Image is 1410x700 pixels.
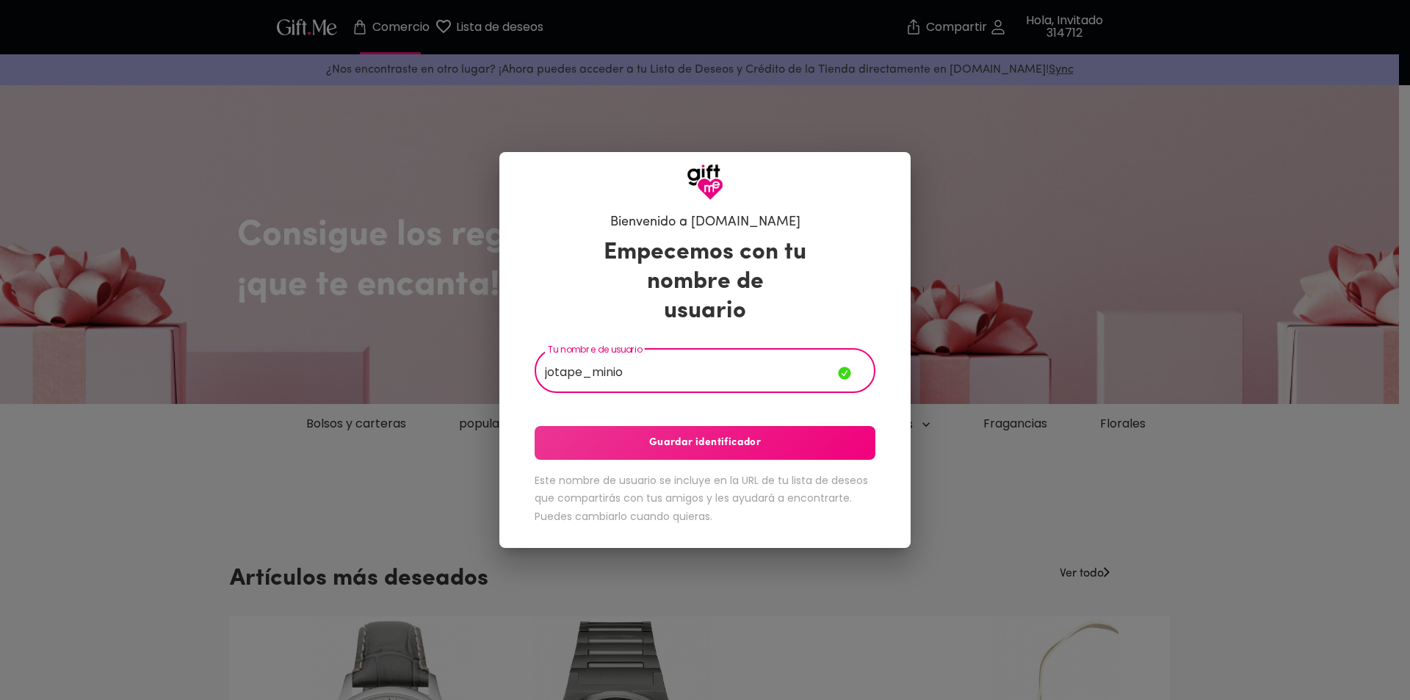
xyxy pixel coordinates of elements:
input: Tu nombre de usuario [535,352,838,393]
font: Este nombre de usuario se incluye en la URL de tu lista de deseos que compartirás con tus amigos ... [535,473,868,524]
font: Empecemos con tu nombre de usuario [604,241,806,323]
img: Logotipo de GiftMe [687,164,723,201]
font: Bienvenido a [DOMAIN_NAME] [610,216,800,229]
button: Guardar identificador [535,426,875,460]
font: Guardar identificador [649,437,761,448]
